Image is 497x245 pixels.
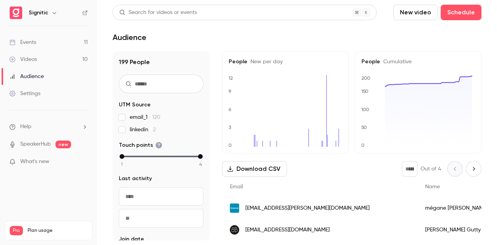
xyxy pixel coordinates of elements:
[152,115,160,120] span: 120
[20,123,31,131] span: Help
[245,226,330,234] span: [EMAIL_ADDRESS][DOMAIN_NAME]
[9,73,44,80] div: Audience
[199,161,202,168] span: 4
[361,58,475,66] h5: People
[78,158,88,165] iframe: Noticeable Trigger
[361,107,369,112] text: 100
[222,161,287,177] button: Download CSV
[247,59,283,64] span: New per day
[9,123,88,131] li: help-dropdown-opener
[466,161,481,177] button: Next page
[10,226,23,235] span: Pro
[361,142,365,148] text: 0
[361,75,370,81] text: 200
[119,57,203,67] h1: 199 People
[230,184,243,189] span: Email
[130,126,156,134] span: linkedin
[119,235,144,243] span: Join date
[10,7,22,19] img: Signitic
[20,140,51,148] a: SpeakerHub
[119,141,162,149] span: Touch points
[56,141,71,148] span: new
[119,101,151,109] span: UTM Source
[380,59,412,64] span: Cumulative
[28,228,87,234] span: Plan usage
[29,9,48,17] h6: Signitic
[228,75,233,81] text: 12
[230,225,239,235] img: mobbar.fr
[421,165,441,173] p: Out of 4
[120,154,124,159] div: min
[9,56,37,63] div: Videos
[228,89,231,94] text: 9
[20,158,49,166] span: What's new
[121,161,123,168] span: 1
[425,184,440,189] span: Name
[228,142,232,148] text: 0
[393,5,438,20] button: New video
[9,38,36,46] div: Events
[230,203,239,213] img: omc.com
[229,125,231,130] text: 3
[361,89,368,94] text: 150
[198,154,203,159] div: max
[361,125,367,130] text: 50
[229,58,342,66] h5: People
[130,113,160,121] span: email_1
[153,127,156,132] span: 2
[119,175,152,182] span: Last activity
[441,5,481,20] button: Schedule
[113,33,146,42] h1: Audience
[119,9,197,17] div: Search for videos or events
[245,204,370,212] span: [EMAIL_ADDRESS][PERSON_NAME][DOMAIN_NAME]
[228,107,231,112] text: 6
[9,90,40,97] div: Settings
